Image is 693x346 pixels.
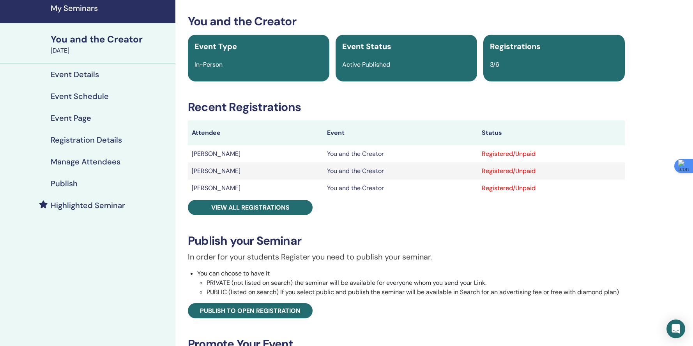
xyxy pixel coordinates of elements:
[342,41,391,51] span: Event Status
[188,234,625,248] h3: Publish your Seminar
[188,100,625,114] h3: Recent Registrations
[207,288,625,297] li: PUBLIC (listed on search) If you select public and publish the seminar will be available in Searc...
[482,166,621,176] div: Registered/Unpaid
[207,278,625,288] li: PRIVATE (not listed on search) the seminar will be available for everyone whom you send your Link.
[51,201,125,210] h4: Highlighted Seminar
[200,307,301,315] span: Publish to open registration
[51,179,78,188] h4: Publish
[51,113,91,123] h4: Event Page
[342,60,390,69] span: Active Published
[188,145,323,162] td: [PERSON_NAME]
[51,92,109,101] h4: Event Schedule
[194,41,237,51] span: Event Type
[490,60,499,69] span: 3/6
[482,184,621,193] div: Registered/Unpaid
[188,120,323,145] th: Attendee
[478,120,625,145] th: Status
[51,70,99,79] h4: Event Details
[490,41,541,51] span: Registrations
[51,4,171,13] h4: My Seminars
[188,303,313,318] a: Publish to open registration
[482,149,621,159] div: Registered/Unpaid
[51,157,120,166] h4: Manage Attendees
[51,33,171,46] div: You and the Creator
[323,180,478,197] td: You and the Creator
[188,251,625,263] p: In order for your students Register you need to publish your seminar.
[51,135,122,145] h4: Registration Details
[323,162,478,180] td: You and the Creator
[323,120,478,145] th: Event
[211,203,290,212] span: View all registrations
[323,145,478,162] td: You and the Creator
[188,200,313,215] a: View all registrations
[188,162,323,180] td: [PERSON_NAME]
[46,33,175,55] a: You and the Creator[DATE]
[188,180,323,197] td: [PERSON_NAME]
[197,269,625,297] li: You can choose to have it
[51,46,171,55] div: [DATE]
[666,320,685,338] div: Open Intercom Messenger
[188,14,625,28] h3: You and the Creator
[194,60,223,69] span: In-Person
